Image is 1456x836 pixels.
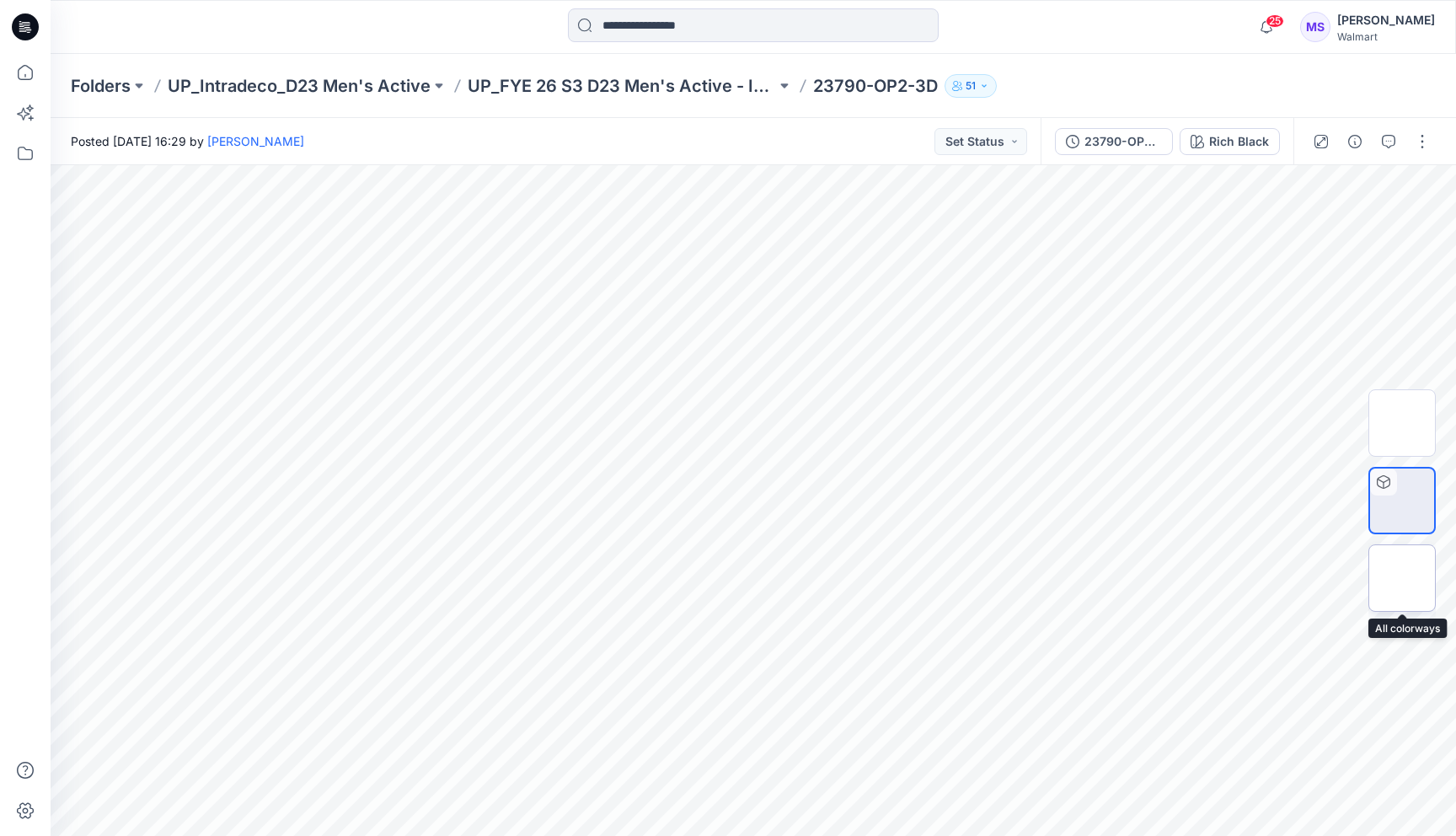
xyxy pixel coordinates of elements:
span: 25 [1266,14,1284,28]
button: Details [1341,128,1368,155]
div: 23790-OP2-3D [1084,132,1162,151]
a: UP_FYE 26 S3 D23 Men's Active - Intradeco [468,74,776,98]
button: 23790-OP2-3D [1055,128,1173,155]
a: Folders [71,74,131,98]
div: Walmart [1337,30,1435,43]
div: [PERSON_NAME] [1337,10,1435,30]
span: Posted [DATE] 16:29 by [71,132,304,150]
div: Rich Black [1209,132,1269,151]
p: 51 [966,77,976,95]
a: [PERSON_NAME] [207,134,304,148]
button: Rich Black [1180,128,1280,155]
a: UP_Intradeco_D23 Men's Active [168,74,431,98]
div: MS [1300,12,1330,42]
button: 51 [945,74,997,98]
p: 23790-OP2-3D [813,74,938,98]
